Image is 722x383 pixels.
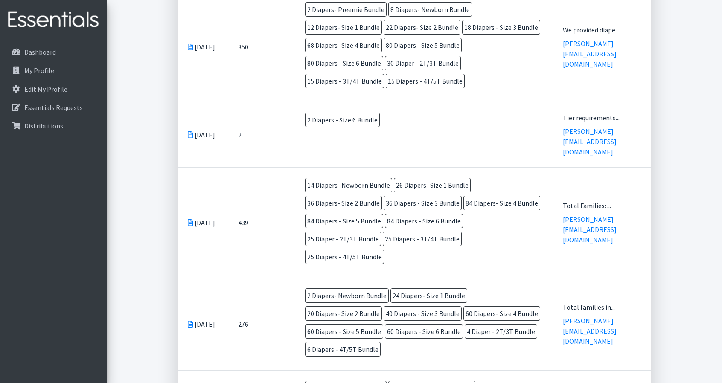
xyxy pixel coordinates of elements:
[178,102,228,167] td: [DATE]
[305,196,382,210] span: 36 Diapers- Size 2 Bundle
[384,306,462,321] span: 40 Diapers - Size 3 Bundle
[384,38,462,52] span: 80 Diapers - Size 5 Bundle
[305,178,392,192] span: 14 Diapers- Newborn Bundle
[3,6,103,34] img: HumanEssentials
[305,38,382,52] span: 68 Diapers- Size 4 Bundle
[3,62,103,79] a: My Profile
[305,288,389,303] span: 2 Diapers- Newborn Bundle
[305,113,380,127] span: 2 Diapers - Size 6 Bundle
[465,324,537,339] span: 4 Diaper - 2T/3T Bundle
[563,39,617,68] a: [PERSON_NAME][EMAIL_ADDRESS][DOMAIN_NAME]
[305,342,381,357] span: 6 Diapers - 4T/5T Bundle
[178,278,228,370] td: [DATE]
[24,66,54,75] p: My Profile
[563,113,641,123] div: Tier requirements...
[563,200,641,211] div: Total Families: ...
[563,127,617,156] a: [PERSON_NAME][EMAIL_ADDRESS][DOMAIN_NAME]
[305,74,384,88] span: 15 Diapers - 3T/4T Bundle
[24,122,63,130] p: Distributions
[390,288,467,303] span: 24 Diapers- Size 1 Bundle
[24,85,67,93] p: Edit My Profile
[463,306,540,321] span: 60 Diapers- Size 4 Bundle
[383,232,462,246] span: 25 Diapers - 3T/4T Bundle
[305,324,383,339] span: 60 Diapers - Size 5 Bundle
[388,2,472,17] span: 8 Diapers- Newborn Bundle
[305,250,384,264] span: 25 Diapers - 4T/5T Bundle
[305,56,383,70] span: 80 Diapers - Size 6 Bundle
[386,74,465,88] span: 15 Diapers - 4T/5T Bundle
[3,44,103,61] a: Dashboard
[563,316,617,345] a: [PERSON_NAME][EMAIL_ADDRESS][DOMAIN_NAME]
[3,117,103,134] a: Distributions
[563,215,617,244] a: [PERSON_NAME][EMAIL_ADDRESS][DOMAIN_NAME]
[305,20,382,35] span: 12 Diapers- Size 1 Bundle
[384,20,460,35] span: 22 Diapers- Size 2 Bundle
[305,306,382,321] span: 20 Diapers- Size 2 Bundle
[563,302,641,312] div: Total families in...
[228,102,295,167] td: 2
[385,324,463,339] span: 60 Diapers - Size 6 Bundle
[24,103,83,112] p: Essentials Requests
[385,214,463,228] span: 84 Diapers - Size 6 Bundle
[462,20,540,35] span: 18 Diapers - Size 3 Bundle
[463,196,540,210] span: 84 Diapers- Size 4 Bundle
[394,178,471,192] span: 26 Diapers- Size 1 Bundle
[24,48,56,56] p: Dashboard
[305,2,387,17] span: 2 Diapers- Preemie Bundle
[3,81,103,98] a: Edit My Profile
[563,25,641,35] div: We provided diape...
[3,99,103,116] a: Essentials Requests
[178,167,228,278] td: [DATE]
[305,214,383,228] span: 84 Diapers - Size 5 Bundle
[228,167,295,278] td: 439
[384,196,462,210] span: 36 Diapers - Size 3 Bundle
[385,56,461,70] span: 30 Diaper - 2T/3T Bundle
[228,278,295,370] td: 276
[305,232,381,246] span: 25 Diaper - 2T/3T Bundle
